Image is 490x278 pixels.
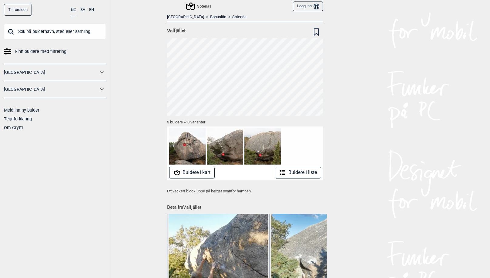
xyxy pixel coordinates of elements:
a: [GEOGRAPHIC_DATA] [4,68,98,77]
h1: Beta fra Valfjället [167,200,323,211]
a: Meld inn ny bulder [4,108,39,113]
button: EN [89,4,94,16]
button: SV [80,4,85,16]
a: Til forsiden [4,4,32,16]
button: NO [71,4,76,16]
a: Finn buldere med filtrering [4,47,106,56]
input: Søk på buldernavn, sted eller samling [4,24,106,39]
button: Buldere i kart [169,167,215,178]
a: Tegnforklaring [4,116,32,121]
div: Sotenäs [187,3,211,10]
span: Finn buldere med filtrering [15,47,66,56]
span: > [228,15,230,20]
img: Fjallvandring [207,128,243,165]
a: Sotenäs [232,15,247,20]
img: Turquoise tide [244,128,281,165]
a: [GEOGRAPHIC_DATA] [167,15,204,20]
p: Ett vackert block uppe på berget ovanför hamnen. [167,188,323,194]
button: Logg inn [293,2,323,11]
span: Valfjället [167,28,186,34]
a: Om Gryttr [4,125,23,130]
button: Buldere i liste [275,167,321,178]
span: > [206,15,208,20]
div: 3 buldere Ψ 0 varianter [167,116,323,126]
img: Fjallgasen 221201 [169,128,206,165]
a: [GEOGRAPHIC_DATA] [4,85,98,94]
a: Bohuslän [210,15,226,20]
